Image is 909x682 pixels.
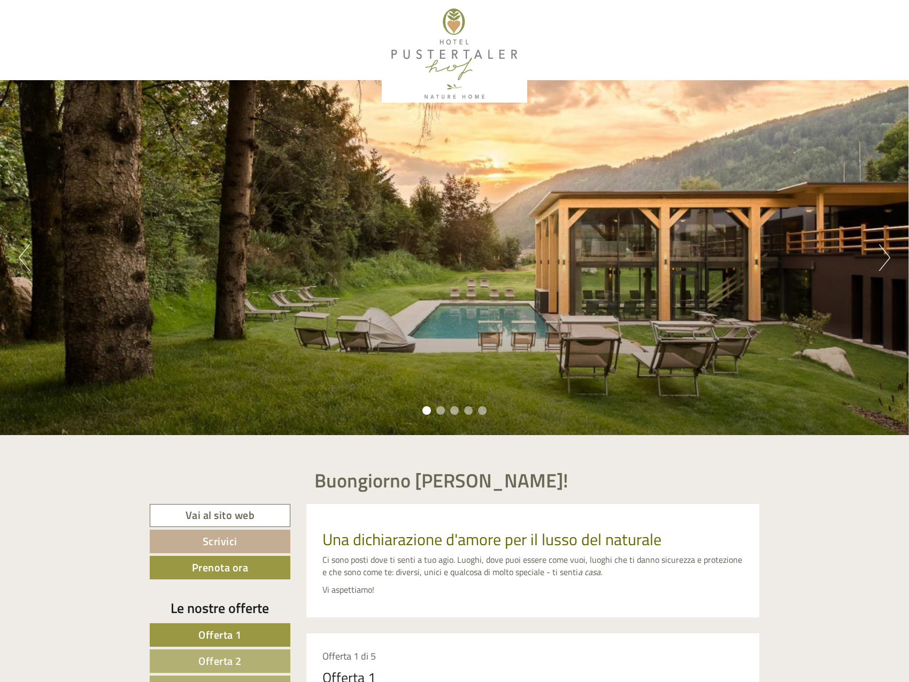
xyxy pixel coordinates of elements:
p: Vi aspettiamo! [322,584,744,596]
p: Ci sono posti dove ti senti a tuo agio. Luoghi, dove puoi essere come vuoi, luoghi che ti danno s... [322,554,744,578]
em: a [578,565,582,578]
a: Scrivici [150,530,290,553]
span: Una dichiarazione d'amore per il lusso del naturale [322,527,661,552]
span: Offerta 1 [198,626,242,643]
div: Le nostre offerte [150,598,290,618]
button: Next [879,244,890,271]
h1: Buongiorno [PERSON_NAME]! [314,470,568,491]
span: Offerta 2 [198,653,242,669]
a: Vai al sito web [150,504,290,527]
em: casa [584,565,600,578]
button: Previous [19,244,30,271]
span: Offerta 1 di 5 [322,649,376,663]
a: Prenota ora [150,556,290,579]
